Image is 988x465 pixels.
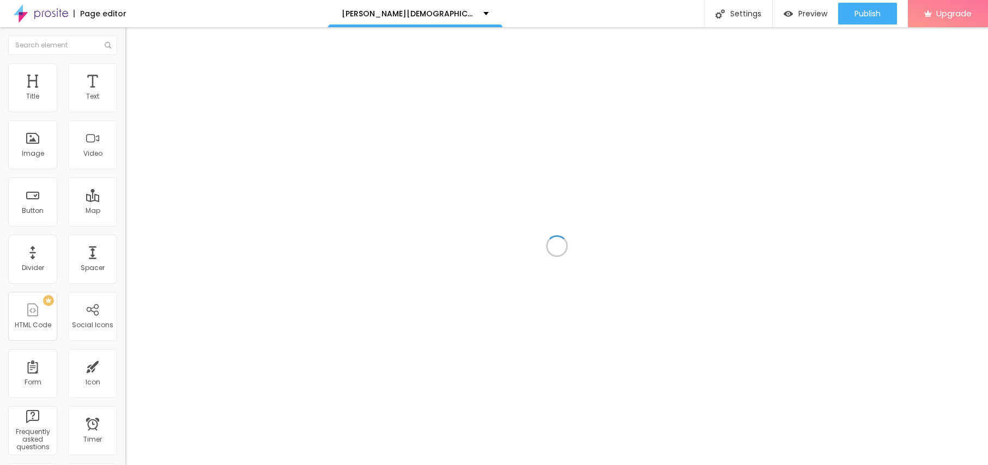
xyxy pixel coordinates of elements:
[838,3,897,25] button: Publish
[342,10,475,17] p: [PERSON_NAME][DEMOGRAPHIC_DATA][MEDICAL_DATA] [GEOGRAPHIC_DATA]
[936,9,972,18] span: Upgrade
[784,9,793,19] img: view-1.svg
[83,436,102,443] div: Timer
[798,9,827,18] span: Preview
[74,10,126,17] div: Page editor
[72,321,113,329] div: Social Icons
[26,93,39,100] div: Title
[22,150,44,157] div: Image
[86,378,100,386] div: Icon
[22,264,44,272] div: Divider
[86,207,100,215] div: Map
[105,42,111,48] img: Icone
[22,207,44,215] div: Button
[81,264,105,272] div: Spacer
[25,378,41,386] div: Form
[8,35,117,55] input: Search element
[773,3,838,25] button: Preview
[716,9,725,19] img: Icone
[11,428,54,451] div: Frequently asked questions
[15,321,51,329] div: HTML Code
[83,150,102,157] div: Video
[854,9,881,18] span: Publish
[86,93,99,100] div: Text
